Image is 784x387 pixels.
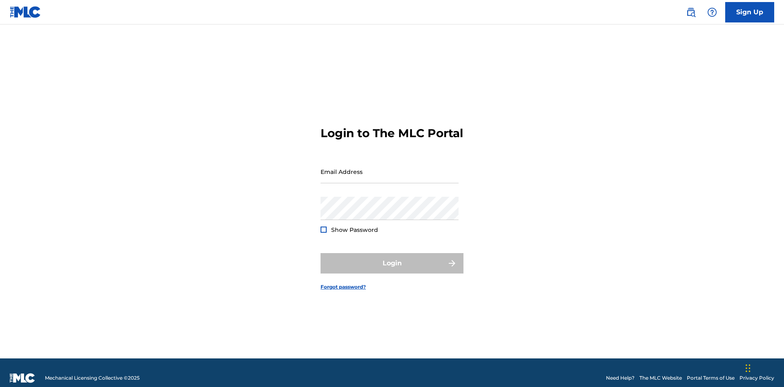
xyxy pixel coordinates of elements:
[321,126,463,140] h3: Login to The MLC Portal
[45,374,140,382] span: Mechanical Licensing Collective © 2025
[639,374,682,382] a: The MLC Website
[686,7,696,17] img: search
[321,283,366,291] a: Forgot password?
[331,226,378,234] span: Show Password
[606,374,635,382] a: Need Help?
[725,2,774,22] a: Sign Up
[10,6,41,18] img: MLC Logo
[687,374,735,382] a: Portal Terms of Use
[707,7,717,17] img: help
[704,4,720,20] div: Help
[739,374,774,382] a: Privacy Policy
[743,348,784,387] iframe: Chat Widget
[746,356,751,380] div: Drag
[683,4,699,20] a: Public Search
[10,373,35,383] img: logo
